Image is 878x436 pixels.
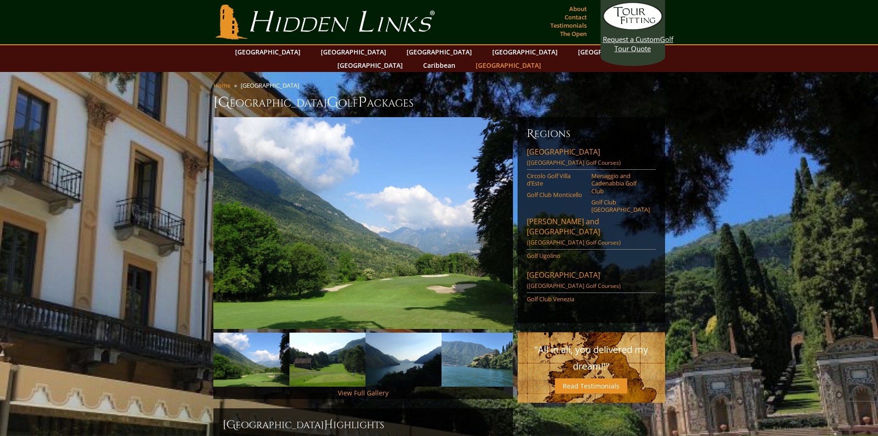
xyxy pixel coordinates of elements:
a: [GEOGRAPHIC_DATA] [471,59,546,72]
span: ([GEOGRAPHIC_DATA] Golf Courses) [527,282,621,290]
h2: [GEOGRAPHIC_DATA] ighlights [223,418,504,432]
a: [GEOGRAPHIC_DATA] [230,45,305,59]
span: Request a Custom [603,35,660,44]
a: View Full Gallery [338,388,389,397]
a: Circolo Golf Villa d’Este [527,172,585,187]
a: Contact [562,11,589,24]
a: Request a CustomGolf Tour Quote [603,2,663,53]
a: About [567,2,589,15]
a: Menaggio and Cadenabbia Golf Club [591,172,650,195]
span: P [358,93,367,112]
a: Read Testimonials [555,378,627,394]
li: [GEOGRAPHIC_DATA] [241,81,303,90]
a: Golf Club Venezia [527,295,585,303]
a: Home [213,81,230,90]
a: Golf Ugolino [527,252,585,259]
a: Golf Club [GEOGRAPHIC_DATA] [591,198,650,214]
a: [PERSON_NAME] and [GEOGRAPHIC_DATA]([GEOGRAPHIC_DATA] Golf Courses) [527,216,656,250]
span: ([GEOGRAPHIC_DATA] Golf Courses) [527,239,621,246]
a: [GEOGRAPHIC_DATA] [316,45,391,59]
a: [GEOGRAPHIC_DATA] [402,45,477,59]
a: Golf Club Monticello [527,191,585,198]
span: G [327,93,338,112]
h1: [GEOGRAPHIC_DATA] olf ackages [213,93,665,112]
span: H [324,418,333,432]
span: ([GEOGRAPHIC_DATA] Golf Courses) [527,159,621,167]
a: The Open [558,27,589,40]
a: [GEOGRAPHIC_DATA] [488,45,562,59]
p: "All in all, you delivered my dream!!" [527,341,656,375]
a: [GEOGRAPHIC_DATA] [333,59,407,72]
a: Caribbean [418,59,460,72]
a: Testimonials [548,19,589,32]
a: [GEOGRAPHIC_DATA]([GEOGRAPHIC_DATA] Golf Courses) [527,270,656,293]
h6: Regions [527,126,656,141]
a: [GEOGRAPHIC_DATA] [573,45,648,59]
a: [GEOGRAPHIC_DATA]([GEOGRAPHIC_DATA] Golf Courses) [527,147,656,170]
